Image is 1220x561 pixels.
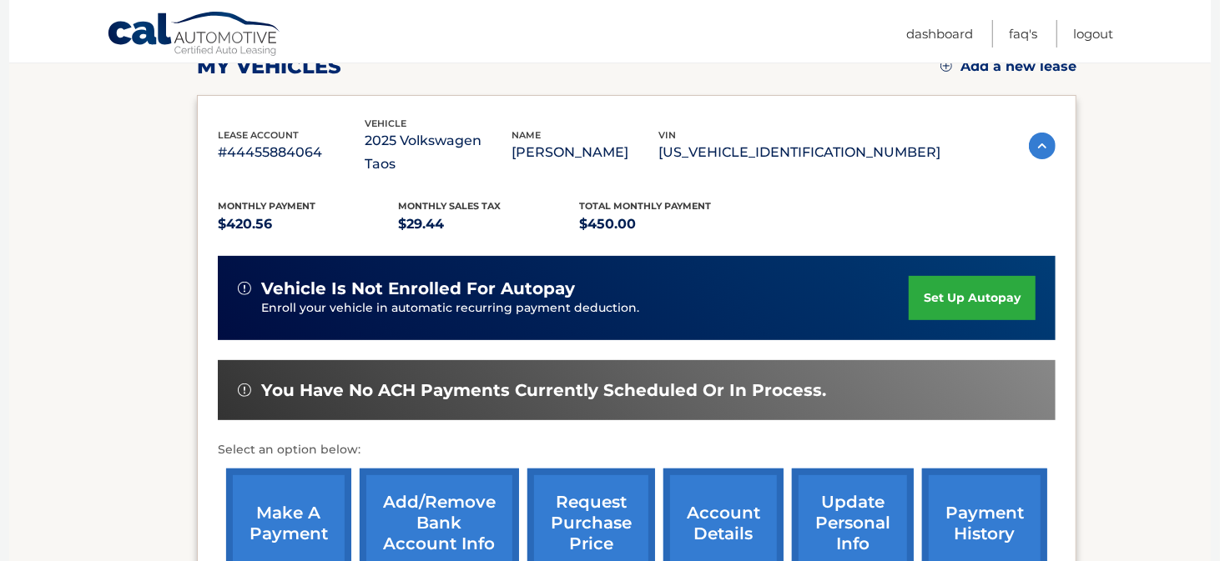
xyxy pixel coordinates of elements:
span: You have no ACH payments currently scheduled or in process. [261,380,826,401]
p: [US_VEHICLE_IDENTIFICATION_NUMBER] [658,141,940,164]
img: alert-white.svg [238,282,251,295]
span: Monthly sales Tax [399,200,502,212]
p: 2025 Volkswagen Taos [365,129,512,176]
img: add.svg [940,60,952,72]
p: $420.56 [218,213,399,236]
a: Logout [1073,20,1113,48]
p: #44455884064 [218,141,365,164]
p: [PERSON_NAME] [512,141,658,164]
a: Dashboard [906,20,973,48]
p: Select an option below: [218,440,1056,460]
a: FAQ's [1009,20,1037,48]
p: Enroll your vehicle in automatic recurring payment deduction. [261,299,909,318]
span: Total Monthly Payment [579,200,711,212]
span: vehicle [365,118,406,129]
h2: my vehicles [197,54,341,79]
img: alert-white.svg [238,383,251,397]
p: $29.44 [399,213,580,236]
p: $450.00 [579,213,760,236]
span: vehicle is not enrolled for autopay [261,278,575,299]
span: name [512,129,541,141]
span: vin [658,129,676,141]
a: set up autopay [909,276,1036,320]
a: Add a new lease [940,58,1076,75]
span: lease account [218,129,299,141]
a: Cal Automotive [107,11,282,59]
span: Monthly Payment [218,200,315,212]
img: accordion-active.svg [1029,133,1056,159]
